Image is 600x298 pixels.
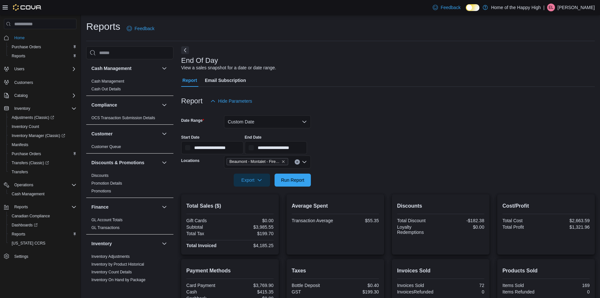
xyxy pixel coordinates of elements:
[9,159,52,167] a: Transfers (Classic)
[292,283,334,288] div: Bottle Deposit
[9,141,76,149] span: Manifests
[91,87,121,91] a: Cash Out Details
[245,141,307,154] input: Press the down key to open a popover containing a calendar.
[91,240,112,247] h3: Inventory
[281,160,285,164] button: Remove Beaumont - Montalet - Fire & Flower from selection in this group
[231,243,274,248] div: $4,185.25
[502,202,590,210] h2: Cost/Profit
[182,74,197,87] span: Report
[238,174,266,187] span: Export
[231,283,274,288] div: $3,769.90
[91,131,112,137] h3: Customer
[181,135,200,140] label: Start Date
[181,57,218,64] h3: End Of Day
[6,221,79,230] a: Dashboards
[12,65,27,73] button: Users
[91,116,155,120] a: OCS Transaction Submission Details
[12,213,50,219] span: Canadian Compliance
[91,269,132,275] span: Inventory Count Details
[397,218,440,223] div: Total Discount
[208,95,255,108] button: Hide Parameters
[9,114,76,121] span: Adjustments (Classic)
[186,267,274,275] h2: Payment Methods
[13,4,42,11] img: Cova
[91,173,109,178] a: Discounts
[14,254,28,259] span: Settings
[397,283,440,288] div: Invoices Sold
[186,231,229,236] div: Total Tax
[547,283,590,288] div: 169
[9,239,48,247] a: [US_STATE] CCRS
[9,212,53,220] a: Canadian Compliance
[1,77,79,87] button: Customers
[9,132,68,140] a: Inventory Manager (Classic)
[9,168,30,176] a: Transfers
[9,132,76,140] span: Inventory Manager (Classic)
[12,203,30,211] button: Reports
[181,141,243,154] input: Press the down key to open a popover containing a calendar.
[9,43,76,51] span: Purchase Orders
[160,101,168,109] button: Compliance
[91,79,124,84] a: Cash Management
[547,4,555,11] div: Emily Landry
[91,144,121,149] a: Customer Queue
[397,224,440,235] div: Loyalty Redemptions
[6,122,79,131] button: Inventory Count
[12,253,31,260] a: Settings
[12,34,27,42] a: Home
[12,181,36,189] button: Operations
[91,65,159,72] button: Cash Management
[6,131,79,140] a: Inventory Manager (Classic)
[9,123,76,131] span: Inventory Count
[9,190,76,198] span: Cash Management
[231,224,274,230] div: $3,985.55
[91,254,130,259] span: Inventory Adjustments
[12,124,39,129] span: Inventory Count
[86,20,120,33] h1: Reports
[9,221,76,229] span: Dashboards
[12,181,76,189] span: Operations
[397,289,440,294] div: InvoicesRefunded
[6,167,79,177] button: Transfers
[9,141,31,149] a: Manifests
[181,64,276,71] div: View a sales snapshot for a date or date range.
[181,158,200,163] label: Locations
[6,189,79,199] button: Cash Management
[1,252,79,261] button: Settings
[12,191,44,197] span: Cash Management
[275,174,311,187] button: Run Report
[9,52,28,60] a: Reports
[91,218,123,222] a: GL Account Totals
[1,202,79,212] button: Reports
[1,33,79,42] button: Home
[91,189,111,194] span: Promotions
[91,159,159,166] button: Discounts & Promotions
[12,53,25,59] span: Reports
[181,118,204,123] label: Date Range
[292,289,334,294] div: GST
[86,216,173,234] div: Finance
[231,218,274,223] div: $0.00
[9,212,76,220] span: Canadian Compliance
[1,91,79,100] button: Catalog
[4,30,76,278] nav: Complex example
[397,267,484,275] h2: Invoices Sold
[86,143,173,153] div: Customer
[91,278,146,282] a: Inventory On Hand by Package
[6,158,79,167] a: Transfers (Classic)
[442,224,484,230] div: $0.00
[91,254,130,259] a: Inventory Adjustments
[302,159,307,165] button: Open list of options
[218,98,252,104] span: Hide Parameters
[502,283,545,288] div: Items Sold
[441,4,460,11] span: Feedback
[12,142,28,147] span: Manifests
[231,231,274,236] div: $199.70
[12,232,25,237] span: Reports
[9,150,76,158] span: Purchase Orders
[9,168,76,176] span: Transfers
[91,115,155,120] span: OCS Transaction Submission Details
